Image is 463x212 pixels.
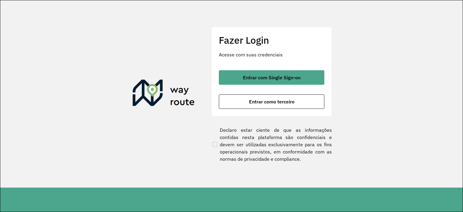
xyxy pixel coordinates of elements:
img: Roteirizador AmbevTech [133,80,195,109]
span: Entrar como terceiro [249,99,294,104]
button: button [219,94,324,109]
span: Entrar com Single Sign-on [243,75,301,80]
label: Declaro estar ciente de que as informações contidas nesta plataforma são confidenciais e devem se... [211,126,332,163]
h2: Fazer Login [219,34,324,46]
p: Acesse com suas credenciais [219,51,324,58]
button: button [219,70,324,85]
